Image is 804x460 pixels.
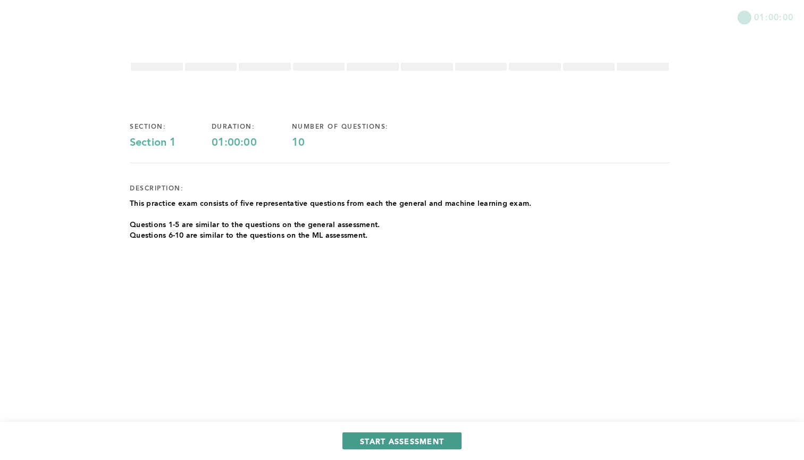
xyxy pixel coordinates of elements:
div: 01:00:00 [212,137,292,149]
p: This practice exam consists of five representative questions from each the general and machine le... [130,198,531,209]
div: number of questions: [292,123,424,131]
div: duration: [212,123,292,131]
div: description: [130,185,183,193]
p: Questions 1-5 are similar to the questions on the general assessment. [130,220,531,230]
span: 01:00:00 [754,11,793,23]
div: section: [130,123,212,131]
div: Section 1 [130,137,212,149]
p: Questions 6-10 are similar to the questions on the ML assessment. [130,230,531,241]
span: START ASSESSMENT [360,436,444,446]
div: 10 [292,137,424,149]
button: START ASSESSMENT [342,432,462,449]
